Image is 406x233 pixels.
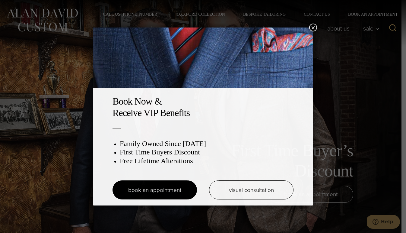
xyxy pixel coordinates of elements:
span: Help [14,4,26,10]
button: Close [309,24,317,31]
h3: Family Owned Since [DATE] [120,139,293,148]
h3: Free Lifetime Alterations [120,157,293,165]
a: book an appointment [113,180,197,199]
a: visual consultation [209,180,293,199]
h2: Book Now & Receive VIP Benefits [113,95,293,119]
h3: First Time Buyers Discount [120,148,293,157]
